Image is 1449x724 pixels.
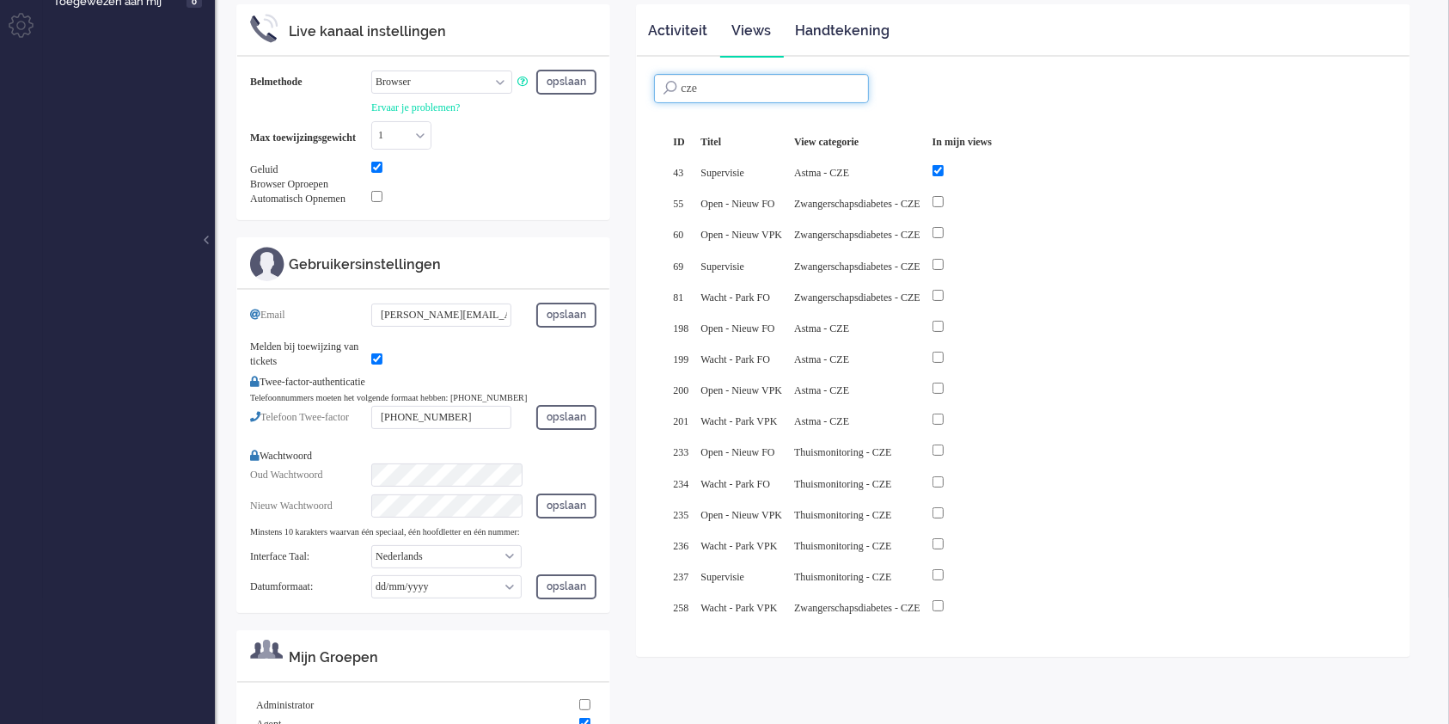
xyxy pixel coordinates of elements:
[250,393,527,402] small: Telefoonnummers moeten het volgende formaat hebben: [PHONE_NUMBER]
[250,469,322,481] span: Oud Wachtwoord
[794,167,849,179] span: Astma - CZE
[250,640,283,659] img: ic_m_group.svg
[536,70,596,95] button: opslaan
[700,384,782,396] span: Open - Nieuw VPK
[250,442,596,463] div: Wachtwoord
[289,648,596,668] div: Mijn Groepen
[250,500,333,512] span: Nieuw Wachtwoord
[536,494,596,518] button: opslaan
[536,405,596,430] button: opslaan
[673,446,688,458] span: 233
[700,446,774,458] span: Open - Nieuw FO
[794,291,920,304] span: Zwangerschapsdiabetes - CZE
[700,353,770,365] span: Wacht - Park FO
[794,446,891,458] span: Thuismonitoring - CZE
[794,198,920,210] span: Zwangerschapsdiabetes - CZE
[694,129,788,156] div: Titel
[700,198,774,210] span: Open - Nieuw FO
[673,571,688,583] span: 237
[794,602,920,614] span: Zwangerschapsdiabetes - CZE
[673,167,683,179] span: 43
[289,255,596,275] div: Gebruikersinstellingen
[926,129,998,156] div: In mijn views
[250,76,303,88] b: Belmethode
[794,509,891,521] span: Thuismonitoring - CZE
[9,13,47,52] li: Admin menu
[250,177,371,206] div: Browser Oproepen Automatisch Opnemen
[673,198,683,210] span: 55
[250,163,371,177] div: Geluid
[700,540,777,552] span: Wacht - Park VPK
[250,14,278,43] img: ic_m_phone_settings.svg
[794,353,849,365] span: Astma - CZE
[700,167,744,179] span: Supervisie
[673,478,688,490] span: 234
[673,509,688,521] span: 235
[250,410,371,436] div: Telefoon Twee-factor
[794,478,891,490] span: Thuismonitoring - CZE
[700,291,770,304] span: Wacht - Park FO
[637,10,718,52] a: Activiteit
[700,478,770,490] span: Wacht - Park FO
[289,22,596,42] div: Live kanaal instellingen
[673,261,683,273] span: 69
[700,322,774,334] span: Open - Nieuw FO
[673,229,683,241] span: 60
[654,74,869,103] input: Zoeken
[673,540,688,552] span: 236
[250,308,371,334] div: Email
[700,509,782,521] span: Open - Nieuw VPK
[536,303,596,328] button: opslaan
[720,10,782,52] a: Views
[673,602,688,614] span: 258
[673,291,683,304] span: 81
[250,549,371,564] div: Interface Taal:
[673,384,688,396] span: 200
[794,261,920,273] span: Zwangerschapsdiabetes - CZE
[700,261,744,273] span: Supervisie
[250,375,596,390] div: Twee-factor-authenticatie
[250,247,284,281] img: ic_m_profile.svg
[794,540,891,552] span: Thuismonitoring - CZE
[700,229,782,241] span: Open - Nieuw VPK
[250,527,520,537] small: Minstens 10 karakters waarvan één speciaal, één hoofdletter en één nummer:
[536,574,596,599] button: opslaan
[371,101,460,115] a: Ervaar je problemen?
[673,322,688,334] span: 198
[256,698,314,713] span: Administrator
[673,353,688,365] span: 199
[794,229,920,241] span: Zwangerschapsdiabetes - CZE
[250,580,371,594] div: Datumformaat:
[794,322,849,334] span: Astma - CZE
[673,415,688,427] span: 201
[667,129,694,156] div: ID
[794,384,849,396] span: Astma - CZE
[794,571,891,583] span: Thuismonitoring - CZE
[700,602,777,614] span: Wacht - Park VPK
[788,129,926,156] div: View categorie
[784,10,901,52] a: Handtekening
[700,571,744,583] span: Supervisie
[250,132,356,144] b: Max toewijzingsgewicht
[250,340,371,369] div: Melden bij toewijzing van tickets
[700,415,777,427] span: Wacht - Park VPK
[794,415,849,427] span: Astma - CZE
